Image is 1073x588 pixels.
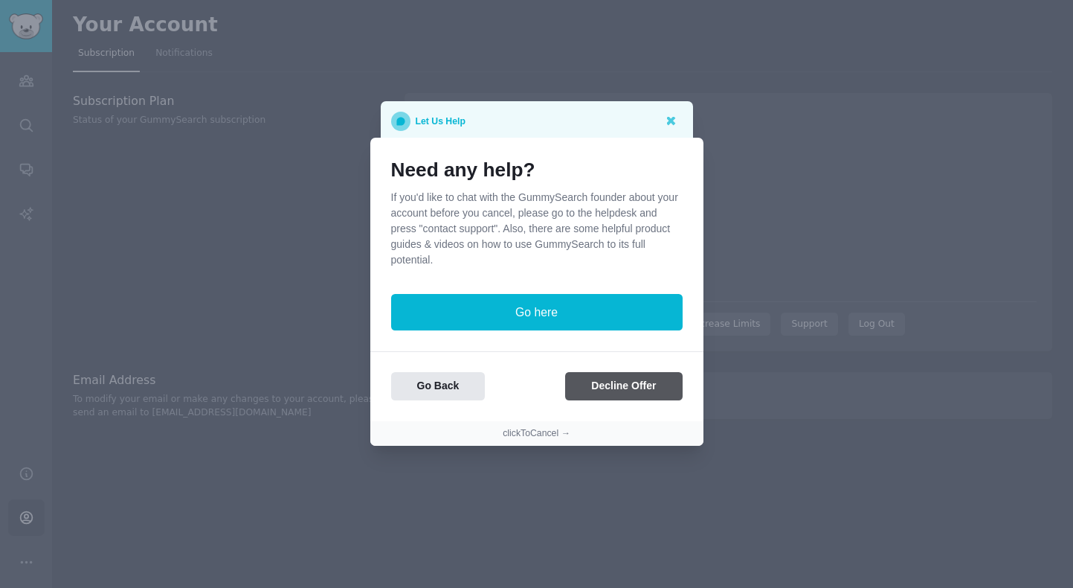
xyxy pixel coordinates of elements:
[565,372,682,401] button: Decline Offer
[391,190,683,268] p: If you'd like to chat with the GummySearch founder about your account before you cancel, please g...
[391,372,486,401] button: Go Back
[391,294,683,330] button: Go here
[416,112,465,131] p: Let Us Help
[503,427,570,441] button: clickToCancel →
[391,159,683,182] h1: Need any help?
